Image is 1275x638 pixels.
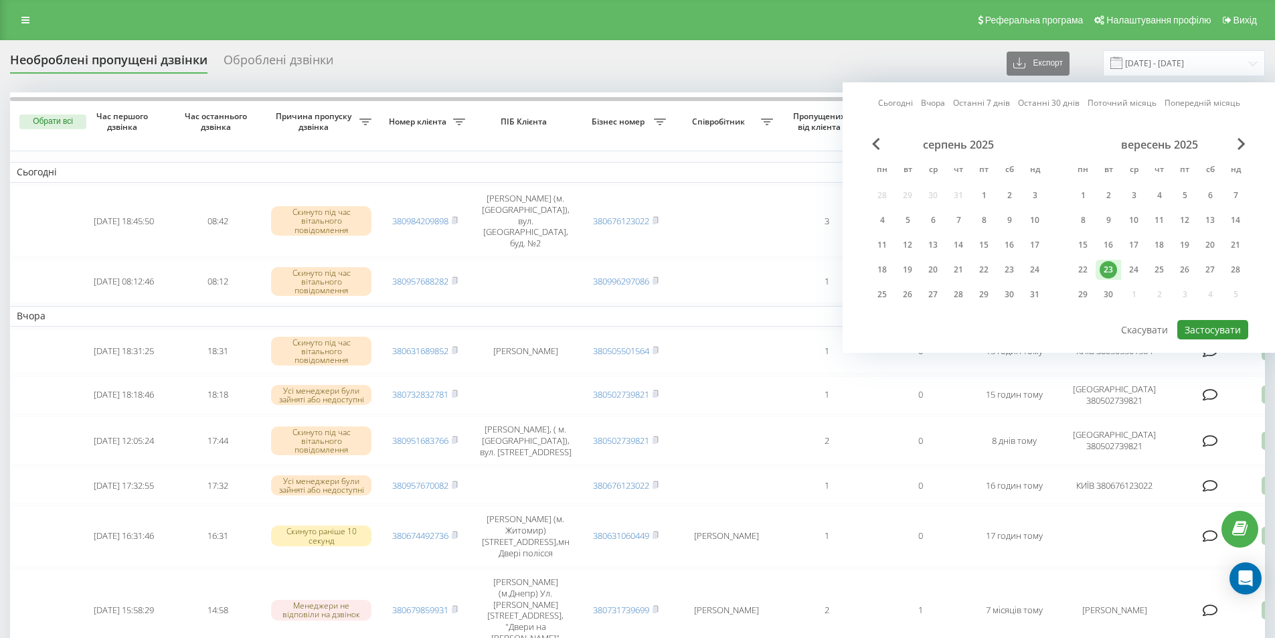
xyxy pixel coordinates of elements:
[1061,376,1168,414] td: [GEOGRAPHIC_DATA] 380502739821
[392,479,448,491] a: 380957670082
[975,286,993,303] div: 29
[1061,468,1168,503] td: КИЇВ 380676123022
[392,434,448,447] a: 380951683766
[392,275,448,287] a: 380957688282
[1227,187,1244,204] div: 7
[1227,236,1244,254] div: 21
[946,285,971,305] div: чт 28 серп 2025 р.
[77,468,171,503] td: [DATE] 17:32:55
[271,111,359,132] span: Причина пропуску дзвінка
[171,185,264,257] td: 08:42
[1026,212,1043,229] div: 10
[1125,187,1142,204] div: 3
[88,111,160,132] span: Час першого дзвінка
[1151,187,1168,204] div: 4
[1100,261,1117,278] div: 23
[1223,210,1248,230] div: нд 14 вер 2025 р.
[971,185,997,206] div: пт 1 серп 2025 р.
[997,260,1022,280] div: сб 23 серп 2025 р.
[974,161,994,181] abbr: п’ятниця
[873,416,967,465] td: 0
[975,212,993,229] div: 8
[1022,235,1047,255] div: нд 17 серп 2025 р.
[997,285,1022,305] div: сб 30 серп 2025 р.
[1001,212,1018,229] div: 9
[1022,185,1047,206] div: нд 3 серп 2025 р.
[1100,212,1117,229] div: 9
[483,116,568,127] span: ПІБ Клієнта
[1125,261,1142,278] div: 24
[895,285,920,305] div: вт 26 серп 2025 р.
[593,434,649,447] a: 380502739821
[171,416,264,465] td: 17:44
[920,285,946,305] div: ср 27 серп 2025 р.
[1088,96,1157,109] a: Поточний місяць
[1151,212,1168,229] div: 11
[899,261,916,278] div: 19
[999,161,1019,181] abbr: субота
[1100,286,1117,303] div: 30
[924,261,942,278] div: 20
[1096,235,1121,255] div: вт 16 вер 2025 р.
[271,206,371,236] div: Скинуто під час вітального повідомлення
[1096,185,1121,206] div: вт 2 вер 2025 р.
[920,235,946,255] div: ср 13 серп 2025 р.
[946,260,971,280] div: чт 21 серп 2025 р.
[997,235,1022,255] div: сб 16 серп 2025 р.
[997,185,1022,206] div: сб 2 серп 2025 р.
[593,215,649,227] a: 380676123022
[1022,260,1047,280] div: нд 24 серп 2025 р.
[869,138,1047,151] div: серпень 2025
[873,261,891,278] div: 18
[953,96,1010,109] a: Останні 7 днів
[780,329,873,374] td: 1
[593,345,649,357] a: 380505501564
[19,114,86,129] button: Обрати всі
[593,479,649,491] a: 380676123022
[1025,161,1045,181] abbr: неділя
[1197,235,1223,255] div: сб 20 вер 2025 р.
[997,210,1022,230] div: сб 9 серп 2025 р.
[950,261,967,278] div: 21
[1070,285,1096,305] div: пн 29 вер 2025 р.
[77,376,171,414] td: [DATE] 18:18:46
[1223,260,1248,280] div: нд 28 вер 2025 р.
[1061,416,1168,465] td: [GEOGRAPHIC_DATA] 380502739821
[780,259,873,303] td: 1
[899,286,916,303] div: 26
[1176,261,1193,278] div: 26
[472,506,579,566] td: [PERSON_NAME] (м. Житомир) [STREET_ADDRESS],мн Двері полісся
[872,138,880,150] span: Previous Month
[1197,210,1223,230] div: сб 13 вер 2025 р.
[895,260,920,280] div: вт 19 серп 2025 р.
[873,286,891,303] div: 25
[967,506,1061,566] td: 17 годин тому
[271,426,371,456] div: Скинуто під час вітального повідомлення
[1026,236,1043,254] div: 17
[1125,212,1142,229] div: 10
[1026,261,1043,278] div: 24
[1223,185,1248,206] div: нд 7 вер 2025 р.
[1197,260,1223,280] div: сб 27 вер 2025 р.
[1172,235,1197,255] div: пт 19 вер 2025 р.
[971,285,997,305] div: пт 29 серп 2025 р.
[77,185,171,257] td: [DATE] 18:45:50
[1121,260,1146,280] div: ср 24 вер 2025 р.
[967,376,1061,414] td: 15 годин тому
[872,161,892,181] abbr: понеділок
[975,236,993,254] div: 15
[673,506,780,566] td: [PERSON_NAME]
[1238,138,1246,150] span: Next Month
[1114,320,1175,339] button: Скасувати
[869,210,895,230] div: пн 4 серп 2025 р.
[1176,187,1193,204] div: 5
[899,212,916,229] div: 5
[1001,286,1018,303] div: 30
[271,337,371,366] div: Скинуто під час вітального повідомлення
[780,376,873,414] td: 1
[924,236,942,254] div: 13
[1151,261,1168,278] div: 25
[392,530,448,542] a: 380674492736
[1070,138,1248,151] div: вересень 2025
[946,235,971,255] div: чт 14 серп 2025 р.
